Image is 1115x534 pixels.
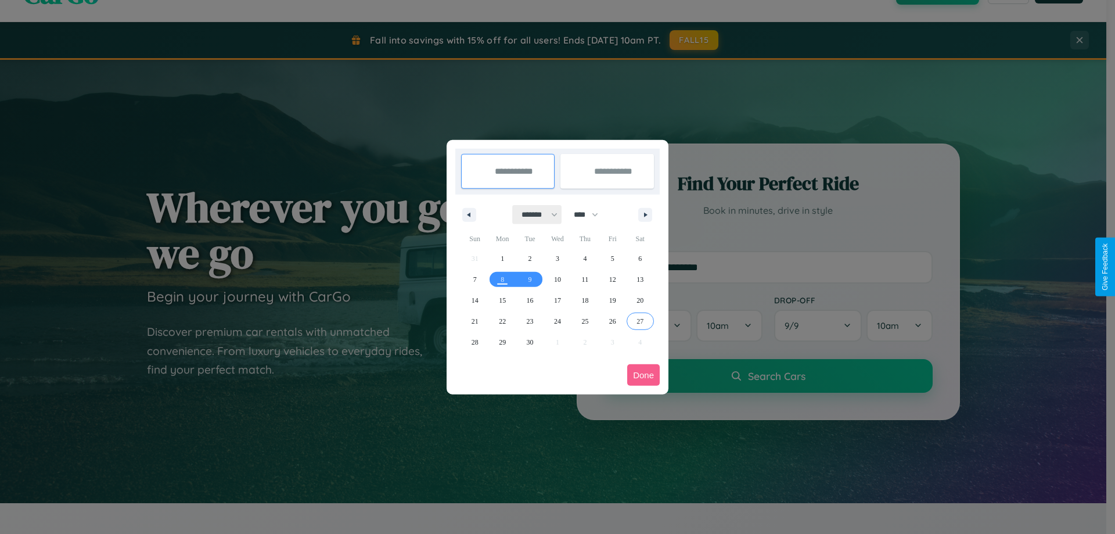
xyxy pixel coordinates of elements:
[501,269,504,290] span: 8
[581,311,588,332] span: 25
[544,290,571,311] button: 17
[527,332,534,353] span: 30
[627,311,654,332] button: 27
[554,290,561,311] span: 17
[582,269,589,290] span: 11
[501,248,504,269] span: 1
[473,269,477,290] span: 7
[544,230,571,248] span: Wed
[527,311,534,332] span: 23
[583,248,587,269] span: 4
[488,332,516,353] button: 29
[627,230,654,248] span: Sat
[461,290,488,311] button: 14
[599,269,626,290] button: 12
[609,290,616,311] span: 19
[528,248,532,269] span: 2
[599,290,626,311] button: 19
[636,290,643,311] span: 20
[1101,243,1109,291] div: Give Feedback
[581,290,588,311] span: 18
[554,311,561,332] span: 24
[627,364,660,386] button: Done
[499,332,506,353] span: 29
[636,269,643,290] span: 13
[599,230,626,248] span: Fri
[554,269,561,290] span: 10
[488,290,516,311] button: 15
[611,248,614,269] span: 5
[499,290,506,311] span: 15
[488,248,516,269] button: 1
[516,311,544,332] button: 23
[516,332,544,353] button: 30
[499,311,506,332] span: 22
[544,248,571,269] button: 3
[609,269,616,290] span: 12
[516,269,544,290] button: 9
[599,311,626,332] button: 26
[571,230,599,248] span: Thu
[609,311,616,332] span: 26
[571,290,599,311] button: 18
[571,311,599,332] button: 25
[528,269,532,290] span: 9
[461,269,488,290] button: 7
[488,269,516,290] button: 8
[516,230,544,248] span: Tue
[461,332,488,353] button: 28
[627,290,654,311] button: 20
[544,269,571,290] button: 10
[516,248,544,269] button: 2
[527,290,534,311] span: 16
[472,311,479,332] span: 21
[544,311,571,332] button: 24
[627,269,654,290] button: 13
[472,332,479,353] span: 28
[599,248,626,269] button: 5
[636,311,643,332] span: 27
[461,230,488,248] span: Sun
[627,248,654,269] button: 6
[461,311,488,332] button: 21
[571,269,599,290] button: 11
[638,248,642,269] span: 6
[516,290,544,311] button: 16
[571,248,599,269] button: 4
[488,230,516,248] span: Mon
[556,248,559,269] span: 3
[472,290,479,311] span: 14
[488,311,516,332] button: 22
